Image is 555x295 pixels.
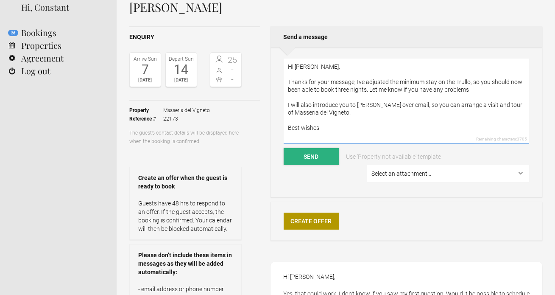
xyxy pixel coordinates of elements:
[129,115,163,123] strong: Reference #
[21,1,104,14] div: Hi, Constant
[271,26,542,48] h2: Send a message
[132,55,159,63] div: Arrive Sun
[168,55,195,63] div: Depart Sun
[138,199,233,233] p: Guests have 48 hrs to respond to an offer. If the guest accepts, the booking is confirmed. Your c...
[226,75,240,84] span: -
[168,63,195,76] div: 14
[138,251,233,276] strong: Please don’t include these items in messages as they will be added automatically:
[226,65,240,74] span: -
[226,56,240,64] span: 25
[129,129,242,146] p: The guest’s contact details will be displayed here when the booking is confirmed.
[129,1,542,14] h1: [PERSON_NAME]
[8,30,18,36] flynt-notification-badge: 26
[132,76,159,84] div: [DATE]
[163,106,210,115] span: Masseria del Vigneto
[132,63,159,76] div: 7
[340,148,447,165] a: Use 'Property not available' template
[129,106,163,115] strong: Property
[163,115,210,123] span: 22173
[168,76,195,84] div: [DATE]
[284,213,339,230] a: Create Offer
[138,174,233,191] strong: Create an offer when the guest is ready to book
[129,33,260,42] h2: Enquiry
[284,148,339,165] button: Send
